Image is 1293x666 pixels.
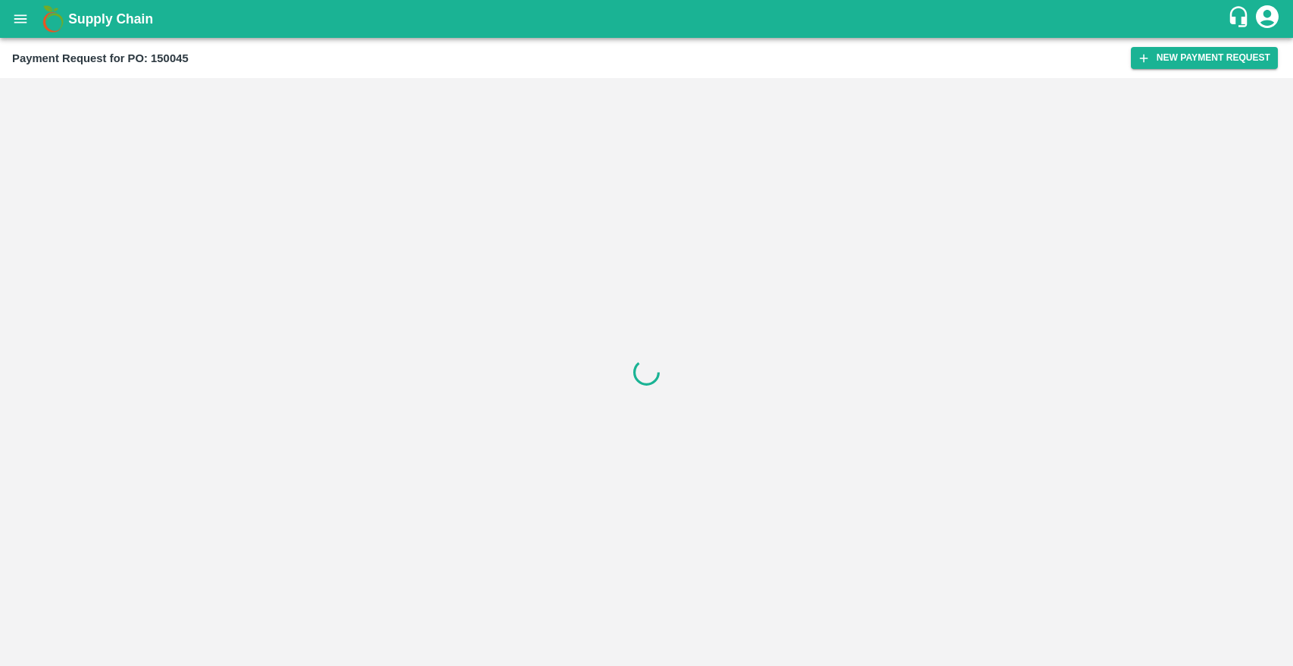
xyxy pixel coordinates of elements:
[68,11,153,27] b: Supply Chain
[1254,3,1281,35] div: account of current user
[1131,47,1278,69] button: New Payment Request
[1227,5,1254,33] div: customer-support
[68,8,1227,30] a: Supply Chain
[38,4,68,34] img: logo
[12,52,189,64] b: Payment Request for PO: 150045
[3,2,38,36] button: open drawer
